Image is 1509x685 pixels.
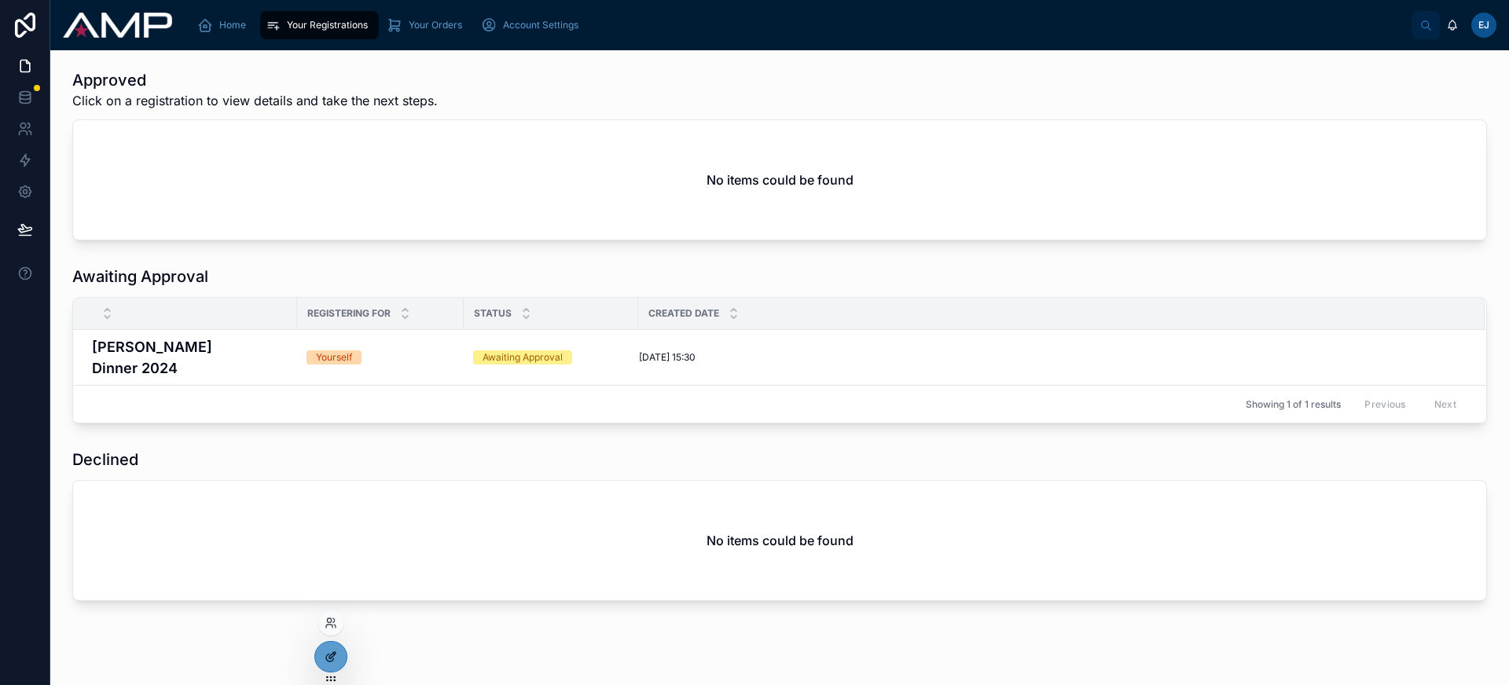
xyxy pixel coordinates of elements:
[260,11,379,39] a: Your Registrations
[72,266,208,288] h1: Awaiting Approval
[185,8,1412,42] div: scrollable content
[707,170,854,189] h2: No items could be found
[382,11,473,39] a: Your Orders
[1246,398,1341,411] span: Showing 1 of 1 results
[639,351,696,364] span: [DATE] 15:30
[503,19,578,31] span: Account Settings
[648,307,719,320] span: Created Date
[72,69,438,91] h1: Approved
[483,350,563,364] div: Awaiting Approval
[707,531,854,550] h2: No items could be found
[409,19,462,31] span: Your Orders
[307,307,391,320] span: Registering For
[316,350,352,364] div: Yourself
[92,336,288,379] h4: [PERSON_NAME] Dinner 2024
[72,449,138,471] h1: Declined
[63,13,172,38] img: App logo
[287,19,368,31] span: Your Registrations
[1478,19,1489,31] span: EJ
[219,19,246,31] span: Home
[193,11,257,39] a: Home
[72,91,438,110] span: Click on a registration to view details and take the next steps.
[474,307,512,320] span: Status
[476,11,589,39] a: Account Settings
